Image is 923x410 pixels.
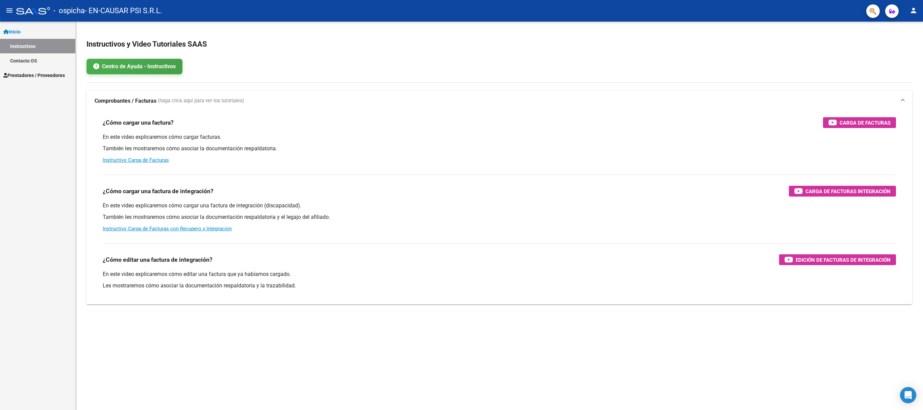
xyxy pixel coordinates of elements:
[789,186,896,197] button: Carga de Facturas Integración
[103,255,213,264] h3: ¿Cómo editar una factura de integración?
[95,97,156,105] strong: Comprobantes / Facturas
[103,145,896,152] p: También les mostraremos cómo asociar la documentación respaldatoria.
[3,72,65,79] span: Prestadores / Proveedores
[103,226,232,232] a: Instructivo Carga de Facturas con Recupero x Integración
[86,90,912,112] mat-expansion-panel-header: Comprobantes / Facturas (haga click aquí para ver los tutoriales)
[909,6,918,15] mat-icon: person
[103,271,896,278] p: En este video explicaremos cómo editar una factura que ya habíamos cargado.
[103,186,214,196] h3: ¿Cómo cargar una factura de integración?
[85,3,162,18] span: - EN-CAUSAR PSI S.R.L.
[86,38,912,51] h2: Instructivos y Video Tutoriales SAAS
[900,387,916,403] div: Open Intercom Messenger
[103,118,174,127] h3: ¿Cómo cargar una factura?
[3,28,21,35] span: Inicio
[53,3,85,18] span: - ospicha
[86,112,912,304] div: Comprobantes / Facturas (haga click aquí para ver los tutoriales)
[805,187,891,196] span: Carga de Facturas Integración
[86,59,182,74] a: Centro de Ayuda - Instructivos
[840,119,891,127] span: Carga de Facturas
[158,97,244,105] span: (haga click aquí para ver los tutoriales)
[103,282,896,289] p: Les mostraremos cómo asociar la documentación respaldatoria y la trazabilidad.
[823,117,896,128] button: Carga de Facturas
[5,6,14,15] mat-icon: menu
[103,133,896,141] p: En este video explicaremos cómo cargar facturas.
[103,157,169,163] a: Instructivo Carga de Facturas
[796,256,891,264] span: Edición de Facturas de integración
[103,213,896,221] p: También les mostraremos cómo asociar la documentación respaldatoria y el legajo del afiliado.
[779,254,896,265] button: Edición de Facturas de integración
[103,202,896,209] p: En este video explicaremos cómo cargar una factura de integración (discapacidad).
